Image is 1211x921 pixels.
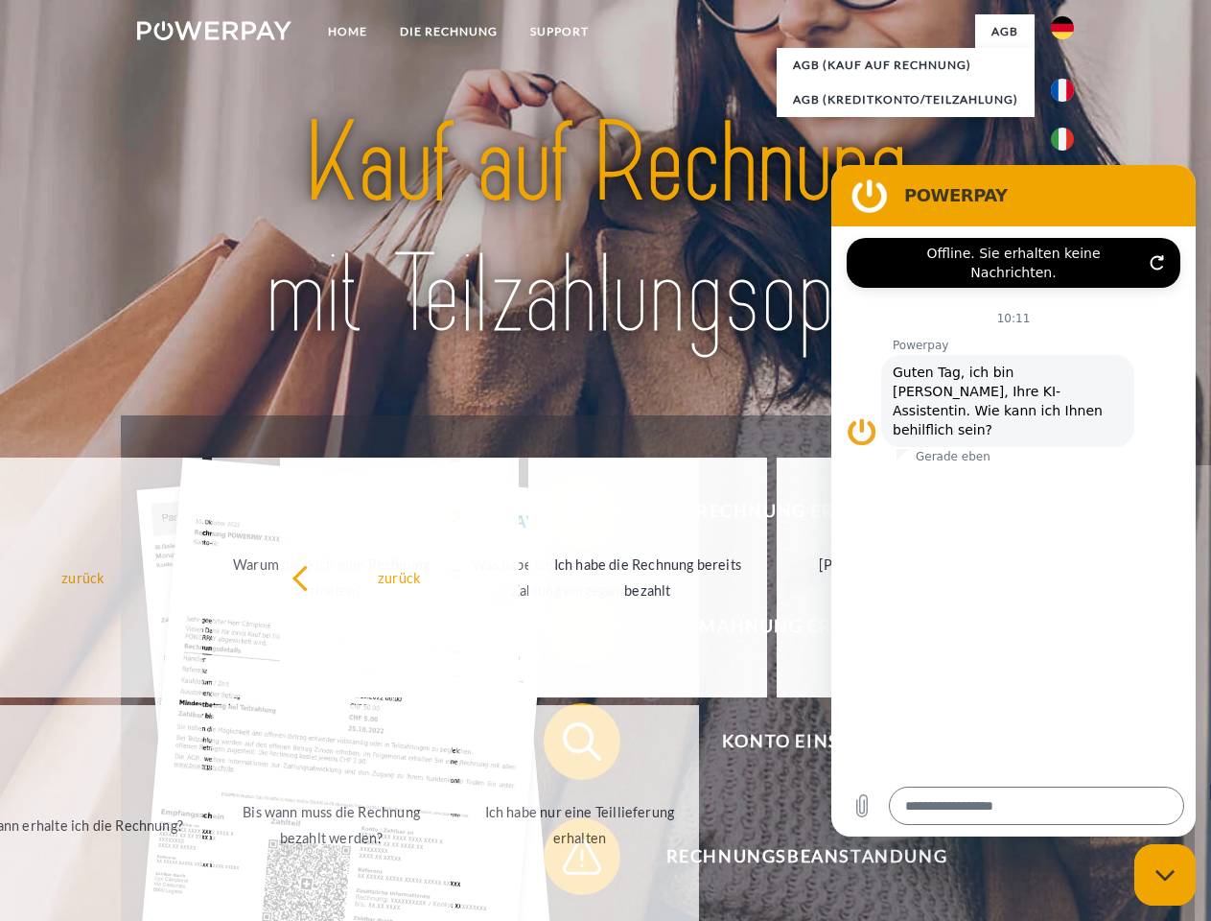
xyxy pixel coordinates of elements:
[137,21,291,40] img: logo-powerpay-white.svg
[571,703,1041,780] span: Konto einsehen
[544,703,1042,780] button: Konto einsehen
[223,552,439,603] div: Warum habe ich eine Rechnung erhalten?
[777,48,1035,83] a: AGB (Kauf auf Rechnung)
[514,14,605,49] a: SUPPORT
[788,552,1004,603] div: [PERSON_NAME] wurde retourniert
[777,83,1035,117] a: AGB (Kreditkonto/Teilzahlung)
[544,818,1042,895] button: Rechnungsbeanstandung
[312,14,384,49] a: Home
[384,14,514,49] a: DIE RECHNUNG
[1051,16,1074,39] img: de
[183,92,1028,367] img: title-powerpay_de.svg
[1134,844,1196,906] iframe: Schaltfläche zum Öffnen des Messaging-Fensters; Konversation läuft
[540,552,756,603] div: Ich habe die Rechnung bereits bezahlt
[571,818,1041,895] span: Rechnungsbeanstandung
[291,564,507,590] div: zurück
[223,799,439,851] div: Bis wann muss die Rechnung bezahlt werden?
[975,14,1035,49] a: agb
[1051,79,1074,102] img: fr
[472,799,687,851] div: Ich habe nur eine Teillieferung erhalten
[831,165,1196,837] iframe: Messaging-Fenster
[1051,128,1074,151] img: it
